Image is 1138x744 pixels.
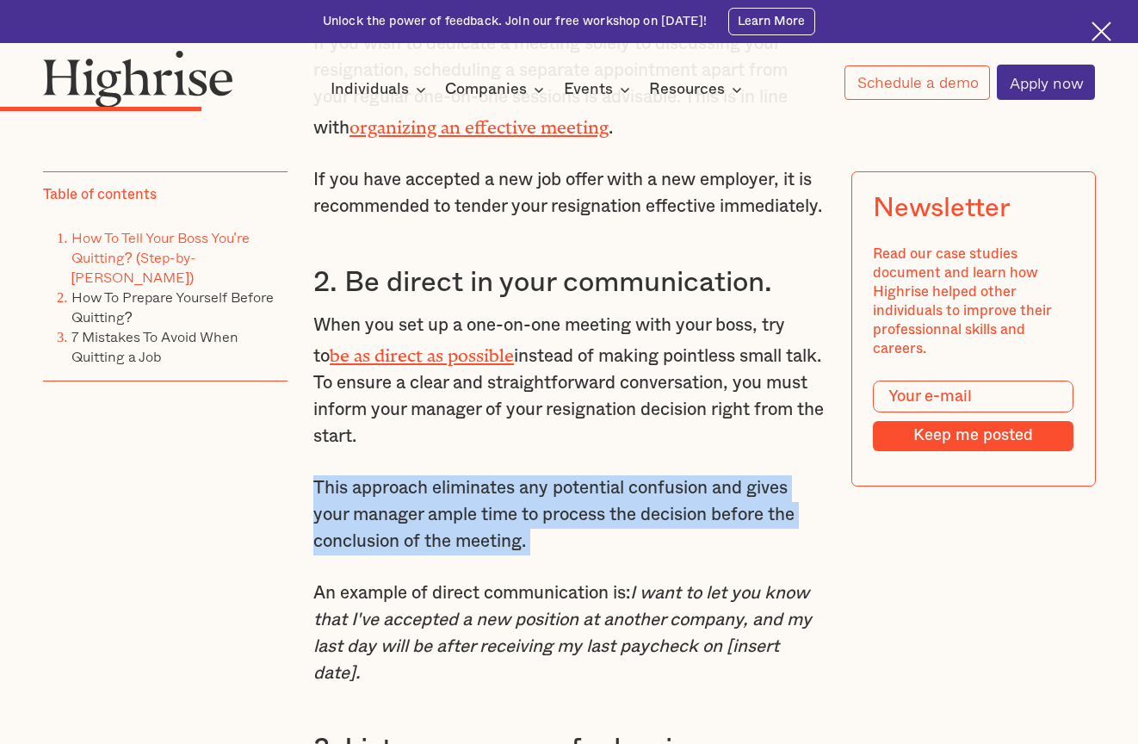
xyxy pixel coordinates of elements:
div: Individuals [331,79,431,100]
p: An example of direct communication is: [313,580,825,687]
a: Learn More [728,8,815,35]
a: 7 Mistakes To Avoid When Quitting a Job [71,325,238,367]
p: When you set up a one-on-one meeting with your boss, try to instead of making pointless small tal... [313,313,825,450]
a: How To Tell Your Boss You're Quitting? (Step-by-[PERSON_NAME]) [71,226,250,288]
div: Unlock the power of feedback. Join our free workshop on [DATE]! [323,13,707,30]
a: How To Prepare Yourself Before Quitting? [71,286,274,327]
form: Modal Form [873,380,1073,450]
a: Apply now [997,65,1095,100]
div: Resources [649,79,747,100]
a: be as direct as possible [330,345,514,356]
div: Events [564,79,613,100]
input: Your e-mail [873,380,1073,412]
p: This approach eliminates any potential confusion and gives your manager ample time to process the... [313,475,825,555]
div: Read our case studies document and learn how Highrise helped other individuals to improve their p... [873,245,1073,359]
h3: 2. Be direct in your communication. [313,264,825,300]
p: If you have accepted a new job offer with a new employer, it is recommended to tender your resign... [313,167,825,220]
div: Companies [445,79,527,100]
div: Events [564,79,635,100]
div: Companies [445,79,549,100]
div: Newsletter [873,193,1009,224]
em: I want to let you know that I've accepted a new position at another company, and my last day will... [313,584,812,682]
a: organizing an effective meeting [349,117,609,128]
div: Resources [649,79,725,100]
a: Schedule a demo [844,65,990,100]
img: Highrise logo [43,50,233,108]
img: Cross icon [1092,22,1111,41]
input: Keep me posted [873,421,1073,451]
div: Individuals [331,79,409,100]
div: Table of contents [43,186,157,205]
